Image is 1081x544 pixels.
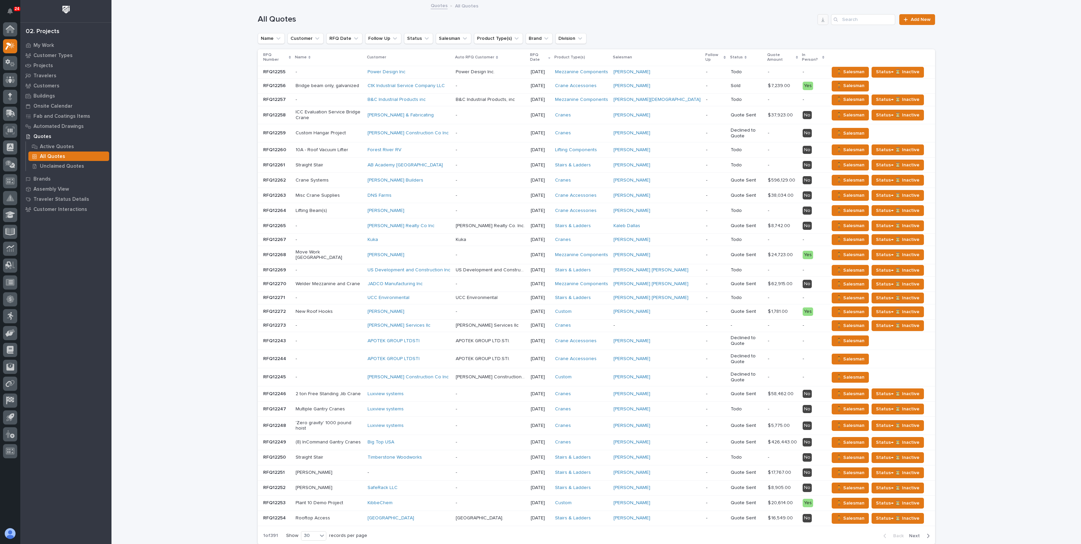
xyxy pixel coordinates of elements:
[263,176,287,183] p: RFQ12262
[531,97,550,103] p: [DATE]
[33,93,55,99] p: Buildings
[836,191,864,199] span: 🧍 Salesman
[872,160,924,170] button: Status→ ⏳ Inactive
[706,69,725,75] p: -
[832,190,869,201] button: 🧍 Salesman
[531,223,550,229] p: [DATE]
[836,129,864,137] span: 🧍 Salesman
[731,147,763,153] p: Todo
[287,33,324,44] button: Customer
[296,178,362,183] p: Crane Systems
[33,176,51,182] p: Brands
[263,161,286,168] p: RFQ12261
[803,111,812,119] div: No
[20,111,111,121] a: Fab and Coatings Items
[876,222,920,230] span: Status→ ⏳ Inactive
[33,207,87,213] p: Customer Interactions
[404,33,433,44] button: Status
[33,196,89,202] p: Traveler Status Details
[832,220,869,231] button: 🧍 Salesman
[531,208,550,214] p: [DATE]
[263,222,287,229] p: RFQ12265
[531,252,550,258] p: [DATE]
[876,280,920,288] span: Status→ ⏳ Inactive
[872,234,924,245] button: Status→ ⏳ Inactive
[20,60,111,71] a: Projects
[768,96,771,103] p: -
[456,294,499,301] p: UCC Environmental
[40,144,74,150] p: Active Quotes
[768,191,795,198] p: $ 38,034.00
[296,109,362,121] p: ICC Evaluation Service Bridge Crane
[836,96,864,104] span: 🧍 Salesman
[456,266,527,273] p: US Development and Construction Inc.
[803,191,812,200] div: No
[613,252,650,258] a: [PERSON_NAME]
[531,69,550,75] p: [DATE]
[258,66,935,78] tr: RFQ12255RFQ12255 -Power Design Inc Power Design Inc.Power Design Inc. [DATE]Mezzanine Components ...
[613,69,650,75] a: [PERSON_NAME]
[20,174,111,184] a: Brands
[836,236,864,244] span: 🧍 Salesman
[706,193,725,198] p: -
[368,83,445,89] a: CtK Industrial Service Company LLC
[836,176,864,184] span: 🧍 Salesman
[531,130,550,136] p: [DATE]
[613,147,650,153] a: [PERSON_NAME]
[368,295,409,301] a: UCC Environmental
[768,129,771,136] p: -
[876,251,920,259] span: Status→ ⏳ Inactive
[531,162,550,168] p: [DATE]
[836,146,864,154] span: 🧍 Salesman
[876,111,920,119] span: Status→ ⏳ Inactive
[899,14,935,25] a: Add New
[368,147,401,153] a: Forest River RV
[555,162,591,168] a: Stairs & Ladders
[456,236,468,243] p: Kuka
[832,160,869,170] button: 🧍 Salesman
[613,178,650,183] a: [PERSON_NAME]
[613,208,650,214] a: [PERSON_NAME]
[33,124,84,130] p: Automated Drawings
[33,63,53,69] p: Projects
[876,176,920,184] span: Status→ ⏳ Inactive
[368,223,434,229] a: [PERSON_NAME] Realty Co Inc
[613,97,701,103] a: [PERSON_NAME][DEMOGRAPHIC_DATA]
[832,265,869,276] button: 🧍 Salesman
[296,249,362,261] p: Move Work [GEOGRAPHIC_DATA]
[15,6,19,11] p: 24
[368,112,434,118] a: [PERSON_NAME] & Fabricating
[531,267,550,273] p: [DATE]
[613,281,688,287] a: [PERSON_NAME] [PERSON_NAME]
[456,251,458,258] p: -
[731,128,763,139] p: Declined to Quote
[258,234,935,246] tr: RFQ12267RFQ12267 -Kuka KukaKuka [DATE]Cranes [PERSON_NAME] -Todo-- -🧍 SalesmanStatus→ ⏳ Inactive
[531,112,550,118] p: [DATE]
[296,193,362,198] p: Misc Crane Supplies
[803,176,812,185] div: No
[832,279,869,290] button: 🧍 Salesman
[296,223,362,229] p: -
[456,82,458,89] p: -
[555,267,591,273] a: Stairs & Ladders
[706,178,725,183] p: -
[872,279,924,290] button: Status→ ⏳ Inactive
[456,161,458,168] p: -
[258,33,285,44] button: Name
[876,236,920,244] span: Status→ ⏳ Inactive
[836,82,864,90] span: 🧍 Salesman
[731,267,763,273] p: Todo
[263,146,287,153] p: RFQ12260
[8,8,17,19] div: Notifications24
[33,53,73,59] p: Customer Types
[836,266,864,274] span: 🧍 Salesman
[803,97,824,103] p: -
[803,207,812,215] div: No
[876,191,920,199] span: Status→ ⏳ Inactive
[263,207,287,214] p: RFQ12264
[263,129,287,136] p: RFQ12259
[803,251,813,259] div: Yes
[20,121,111,131] a: Automated Drawings
[731,83,763,89] p: Sold
[832,144,869,155] button: 🧍 Salesman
